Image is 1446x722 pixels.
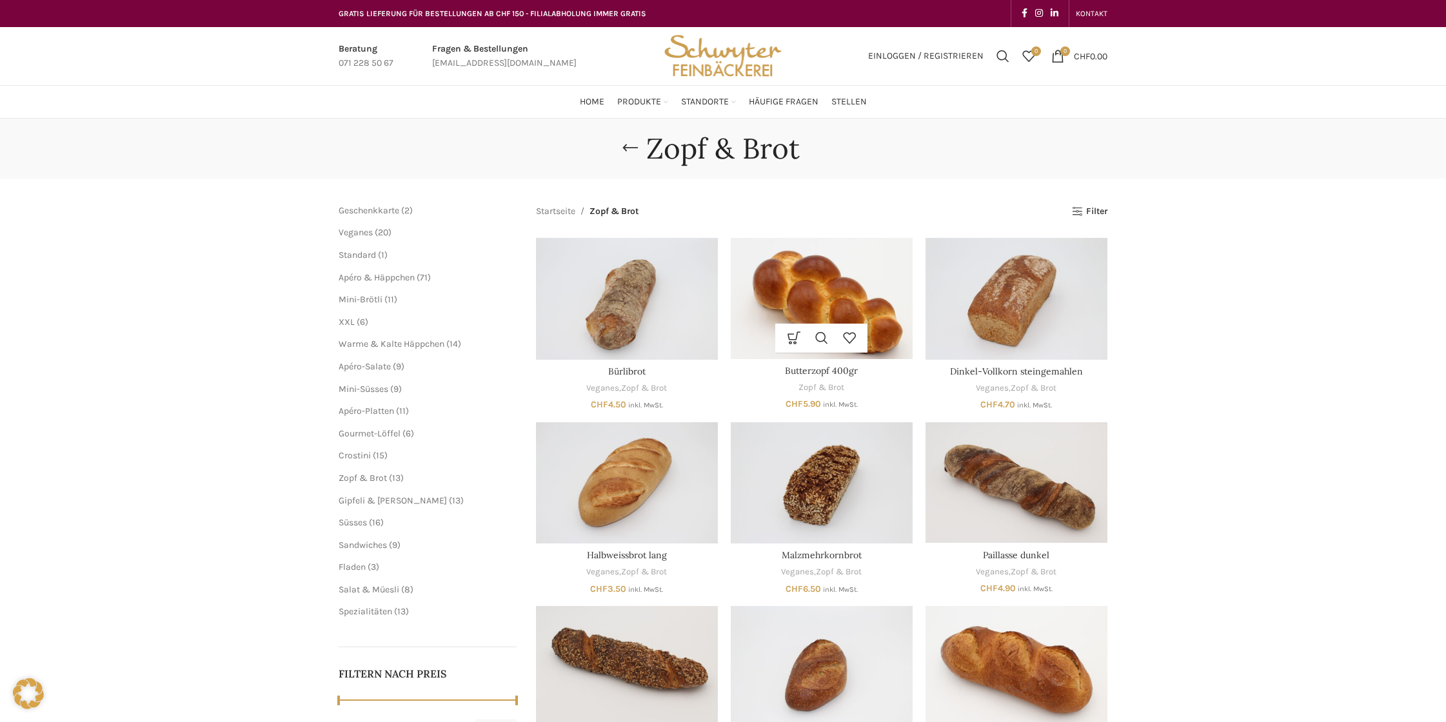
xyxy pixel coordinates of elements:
[371,561,376,572] span: 3
[339,405,394,416] a: Apéro-Platten
[1074,50,1090,61] span: CHF
[980,399,1015,410] bdi: 4.70
[786,583,803,594] span: CHF
[1031,46,1041,56] span: 0
[536,422,718,543] a: Halbweissbrot lang
[339,667,517,681] h5: Filtern nach Preis
[780,324,807,353] a: In den Warenkorb legen: „Butterzopf 400gr“
[339,227,373,238] a: Veganes
[536,382,718,395] div: ,
[586,566,619,578] a: Veganes
[990,43,1016,69] div: Suchen
[786,398,821,409] bdi: 5.90
[339,473,387,483] span: Zopf & Brot
[404,205,410,216] span: 2
[868,52,984,61] span: Einloggen / Registrieren
[339,294,382,305] a: Mini-Brötli
[628,585,663,594] small: inkl. MwSt.
[536,204,575,219] a: Startseite
[823,400,858,409] small: inkl. MwSt.
[1045,43,1114,69] a: 0 CHF0.00
[339,361,391,372] a: Apéro-Salate
[681,89,736,115] a: Standorte
[536,204,639,219] nav: Breadcrumb
[781,566,814,578] a: Veganes
[1011,382,1056,395] a: Zopf & Brot
[388,294,394,305] span: 11
[339,561,366,572] a: Fladen
[1017,401,1052,409] small: inkl. MwSt.
[976,382,1009,395] a: Veganes
[381,249,384,260] span: 1
[1074,50,1107,61] bdi: 0.00
[608,366,646,377] a: Bürlibrot
[614,135,646,161] a: Go back
[590,583,626,594] bdi: 3.50
[587,549,667,561] a: Halbweissbrot lang
[731,238,913,359] a: Butterzopf 400gr
[976,566,1009,578] a: Veganes
[392,473,401,483] span: 13
[798,382,844,394] a: Zopf & Brot
[926,566,1107,578] div: ,
[332,89,1114,115] div: Main navigation
[980,399,998,410] span: CHF
[646,132,800,166] h1: Zopf & Brot
[450,338,458,349] span: 14
[339,495,447,506] span: Gipfeli & [PERSON_NAME]
[339,384,388,395] span: Mini-Süsses
[628,401,663,409] small: inkl. MwSt.
[749,96,818,108] span: Häufige Fragen
[831,96,867,108] span: Stellen
[589,204,639,219] span: Zopf & Brot
[1018,585,1053,593] small: inkl. MwSt.
[586,382,619,395] a: Veganes
[950,366,1083,377] a: Dinkel-Vollkorn steingemahlen
[339,338,444,349] a: Warme & Kalte Häppchen
[339,205,399,216] a: Geschenkkarte
[1072,206,1107,217] a: Filter
[339,584,399,595] span: Salat & Müesli
[590,583,608,594] span: CHF
[591,399,626,410] bdi: 4.50
[591,399,608,410] span: CHF
[378,227,388,238] span: 20
[372,517,381,528] span: 16
[339,428,401,439] span: Gourmet-Löffel
[339,249,376,260] a: Standard
[862,43,990,69] a: Einloggen / Registrieren
[1060,46,1070,56] span: 0
[536,566,718,578] div: ,
[786,398,803,409] span: CHF
[831,89,867,115] a: Stellen
[731,566,913,578] div: ,
[749,89,818,115] a: Häufige Fragen
[926,422,1107,543] a: Paillasse dunkel
[404,584,410,595] span: 8
[617,96,661,108] span: Produkte
[397,606,406,617] span: 13
[660,27,786,85] img: Bäckerei Schwyter
[339,317,355,327] a: XXL
[339,42,393,71] a: Infobox link
[660,50,786,61] a: Site logo
[816,566,862,578] a: Zopf & Brot
[617,89,668,115] a: Produkte
[980,583,998,594] span: CHF
[339,272,415,283] a: Apéro & Häppchen
[339,540,387,551] a: Sandwiches
[983,549,1049,561] a: Paillasse dunkel
[807,324,835,353] a: Schnellansicht
[393,384,399,395] span: 9
[1047,5,1062,23] a: Linkedin social link
[396,361,401,372] span: 9
[452,495,461,506] span: 13
[1069,1,1114,26] div: Secondary navigation
[339,450,371,461] a: Crostini
[1016,43,1042,69] div: Meine Wunschliste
